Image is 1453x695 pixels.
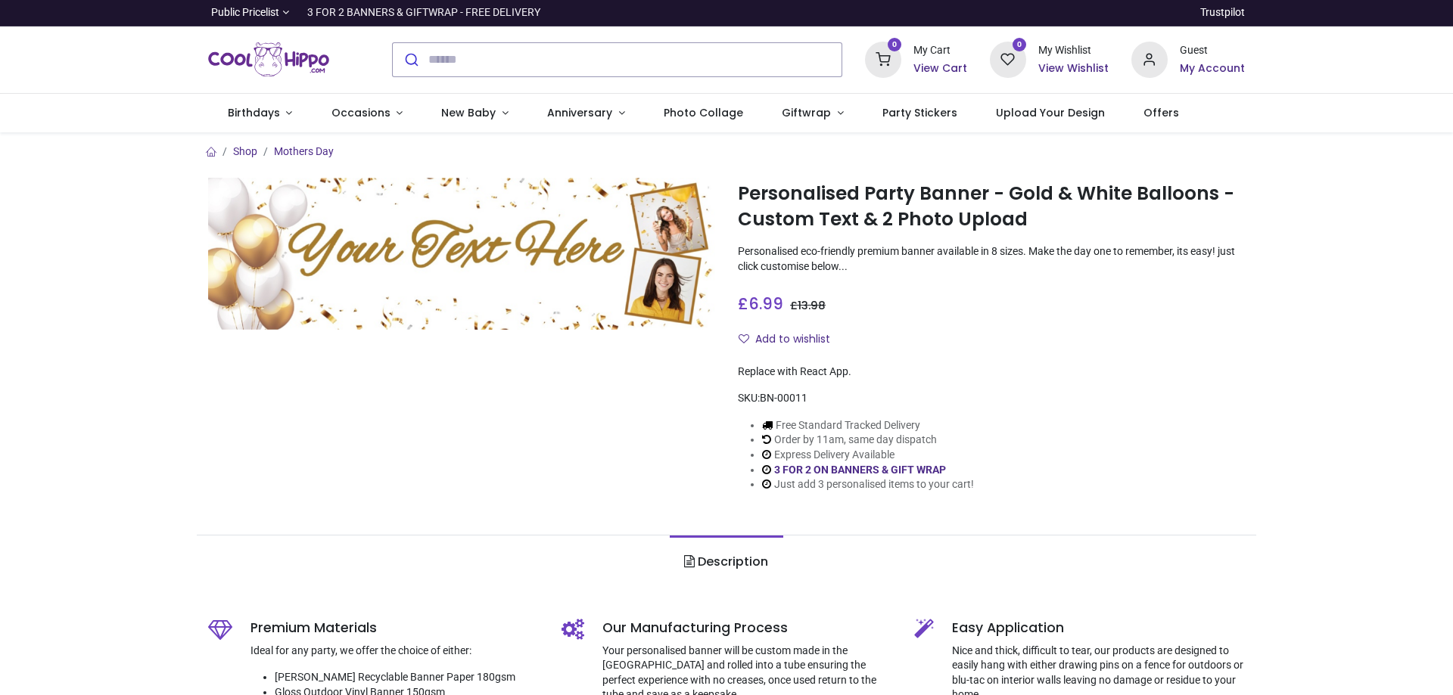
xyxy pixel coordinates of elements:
[670,535,783,588] a: Description
[1038,61,1109,76] a: View Wishlist
[739,334,749,344] i: Add to wishlist
[250,619,539,638] h5: Premium Materials
[527,94,644,133] a: Anniversary
[1180,61,1245,76] a: My Account
[602,619,892,638] h5: Our Manufacturing Process
[913,61,967,76] a: View Cart
[882,105,957,120] span: Party Stickers
[1200,5,1245,20] a: Trustpilot
[1180,43,1245,58] div: Guest
[664,105,743,120] span: Photo Collage
[888,38,902,52] sup: 0
[865,52,901,64] a: 0
[738,365,1245,380] div: Replace with React App.
[748,293,783,315] span: 6.99
[307,5,540,20] div: 3 FOR 2 BANNERS & GIFTWRAP - FREE DELIVERY
[762,477,974,492] li: Just add 3 personalised items to your cart!
[208,39,329,81] img: Cool Hippo
[228,105,280,120] span: Birthdays
[441,105,496,120] span: New Baby
[790,298,826,313] span: £
[762,433,974,448] li: Order by 11am, same day dispatch
[422,94,528,133] a: New Baby
[208,94,312,133] a: Birthdays
[738,244,1245,274] p: Personalised eco-friendly premium banner available in 8 sizes. Make the day one to remember, its ...
[208,178,715,330] img: Personalised Party Banner - Gold & White Balloons - Custom Text & 2 Photo Upload
[208,39,329,81] a: Logo of Cool Hippo
[990,52,1026,64] a: 0
[738,293,783,315] span: £
[274,145,334,157] a: Mothers Day
[393,43,428,76] button: Submit
[774,464,946,476] a: 3 FOR 2 ON BANNERS & GIFT WRAP
[547,105,612,120] span: Anniversary
[738,181,1245,233] h1: Personalised Party Banner - Gold & White Balloons - Custom Text & 2 Photo Upload
[798,298,826,313] span: 13.98
[1143,105,1179,120] span: Offers
[233,145,257,157] a: Shop
[996,105,1105,120] span: Upload Your Design
[331,105,390,120] span: Occasions
[1013,38,1027,52] sup: 0
[762,94,863,133] a: Giftwrap
[782,105,831,120] span: Giftwrap
[211,5,279,20] span: Public Pricelist
[738,391,1245,406] div: SKU:
[312,94,422,133] a: Occasions
[275,670,539,685] li: [PERSON_NAME] Recyclable Banner Paper 180gsm
[250,644,539,659] p: Ideal for any party, we offer the choice of either:
[952,619,1245,638] h5: Easy Application
[760,392,807,404] span: BN-00011
[913,43,967,58] div: My Cart
[762,418,974,433] li: Free Standard Tracked Delivery
[1038,43,1109,58] div: My Wishlist
[208,5,289,20] a: Public Pricelist
[762,448,974,463] li: Express Delivery Available
[738,327,843,352] button: Add to wishlistAdd to wishlist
